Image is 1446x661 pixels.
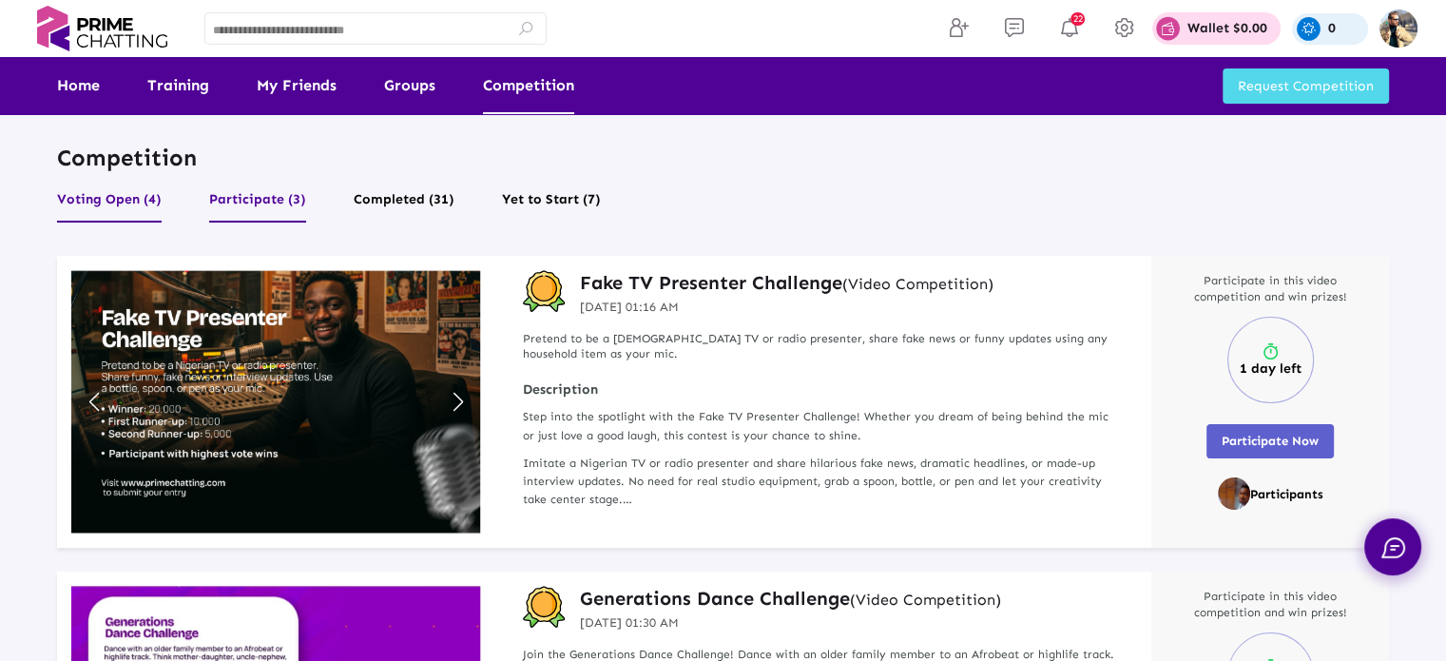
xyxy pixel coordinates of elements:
[580,298,993,317] p: [DATE] 01:16 AM
[1250,487,1323,503] p: Participants
[850,591,1001,609] small: (Video Competition)
[57,57,100,114] a: Home
[384,57,435,114] a: Groups
[523,408,1123,444] p: Step into the spotlight with the Fake TV Presenter Challenge! Whether you dream of being behind t...
[1238,78,1374,94] span: Request Competition
[1381,537,1405,558] img: chat.svg
[523,331,1123,363] p: Pretend to be a [DEMOGRAPHIC_DATA] TV or radio presenter, share fake news or funny updates using ...
[1218,477,1250,510] img: ad2Ew094.png
[71,270,480,534] img: compititionbanner1752867994-ddK3S.jpg
[1240,361,1301,377] p: 1 day left
[502,186,601,223] button: Yet to Start (7)
[1261,342,1280,361] img: timer.svg
[1206,424,1334,458] button: Participate Now
[580,613,1001,632] p: [DATE] 01:30 AM
[57,143,1389,172] p: Competition
[483,57,574,114] a: Competition
[81,381,106,423] a: Previous slide
[1328,22,1336,35] p: 0
[580,586,1001,611] h3: Generations Dance Challenge
[1222,434,1319,448] span: Participate Now
[57,186,162,223] button: Voting Open (4)
[1185,273,1356,305] p: Participate in this video competition and win prizes!
[71,270,480,534] div: 1 / 1
[523,381,1123,399] strong: Description
[29,6,176,51] img: logo
[1187,22,1267,35] p: Wallet $0.00
[523,455,1123,510] p: Imitate a Nigerian TV or radio presenter and share hilarious fake news, dramatic headlines, or ma...
[523,270,566,313] img: competition-badge.svg
[1223,68,1389,104] button: Request Competition
[580,586,1001,611] a: Generations Dance Challenge(Video Competition)
[1185,589,1356,621] p: Participate in this video competition and win prizes!
[147,57,209,114] a: Training
[580,270,993,295] a: Fake TV Presenter Challenge(Video Competition)
[257,57,337,114] a: My Friends
[209,186,306,223] button: Participate (3)
[580,270,993,295] h3: Fake TV Presenter Challenge
[1070,12,1085,26] span: 22
[842,275,993,293] small: (Video Competition)
[445,381,471,423] a: Next slide
[523,586,566,629] img: competition-badge.svg
[354,186,454,223] button: Completed (31)
[1379,10,1417,48] img: img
